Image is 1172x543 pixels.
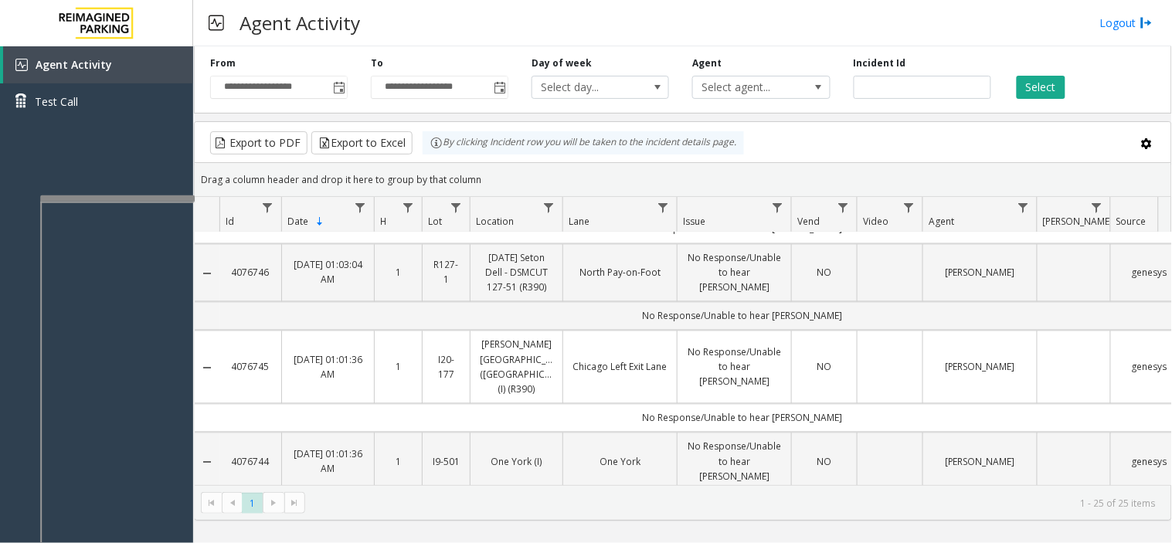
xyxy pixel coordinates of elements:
label: To [371,56,383,70]
img: logout [1140,15,1153,31]
a: Logout [1100,15,1153,31]
span: Test Call [35,93,78,110]
span: [PERSON_NAME] [1043,215,1113,228]
a: Chicago Left Exit Lane [572,360,668,375]
img: pageIcon [209,4,224,42]
a: 4076745 [229,360,272,375]
span: Issue [683,215,705,228]
label: Day of week [532,56,592,70]
span: NO [817,456,832,469]
span: Sortable [314,216,326,228]
span: Page 1 [242,493,263,514]
span: Select day... [532,76,641,98]
a: Date Filter Menu [350,197,371,218]
a: [PERSON_NAME] [933,360,1028,375]
span: Location [476,215,514,228]
a: Video Filter Menu [899,197,919,218]
span: H [380,215,387,228]
span: Lot [428,215,442,228]
a: I9-501 [432,455,460,470]
a: One York (I) [480,455,553,470]
span: Video [863,215,888,228]
a: North Pay-on-Foot [572,266,668,280]
a: No Response/Unable to hear [PERSON_NAME] [687,439,782,484]
a: 1 [384,360,413,375]
a: [DATE] 01:01:36 AM [291,447,365,477]
div: By clicking Incident row you will be taken to the incident details page. [423,131,744,154]
kendo-pager-info: 1 - 25 of 25 items [314,497,1156,510]
div: Drag a column header and drop it here to group by that column [195,166,1171,193]
a: H Filter Menu [398,197,419,218]
label: Incident Id [854,56,906,70]
a: Collapse Details [195,456,219,469]
span: Toggle popup [491,76,508,98]
a: 4076744 [229,455,272,470]
h3: Agent Activity [232,4,368,42]
div: Data table [195,197,1171,485]
a: Collapse Details [195,362,219,375]
button: Select [1017,76,1065,99]
span: Source [1116,215,1147,228]
a: No Response/Unable to hear [PERSON_NAME] [687,345,782,390]
label: From [210,56,236,70]
span: Vend [797,215,820,228]
img: 'icon' [15,59,28,71]
a: Agent Filter Menu [1013,197,1034,218]
button: Export to PDF [210,131,307,154]
a: I20-177 [432,353,460,382]
span: Select agent... [693,76,802,98]
a: [DATE] Seton Dell - DSMCUT 127-51 (R390) [480,251,553,296]
a: R127-1 [432,258,460,287]
span: Toggle popup [330,76,347,98]
span: Agent [929,215,954,228]
a: Location Filter Menu [538,197,559,218]
a: NO [801,360,848,375]
a: One York [572,455,668,470]
a: [PERSON_NAME] [933,266,1028,280]
a: [DATE] 01:01:36 AM [291,353,365,382]
a: Lane Filter Menu [653,197,674,218]
span: Date [287,215,308,228]
a: NO [801,455,848,470]
a: Collapse Details [195,268,219,280]
span: Agent Activity [36,57,112,72]
a: Lot Filter Menu [446,197,467,218]
span: NO [817,361,832,374]
button: Export to Excel [311,131,413,154]
a: Issue Filter Menu [767,197,788,218]
a: 1 [384,455,413,470]
a: NO [801,266,848,280]
a: [PERSON_NAME][GEOGRAPHIC_DATA] ([GEOGRAPHIC_DATA]) (I) (R390) [480,338,553,397]
a: [DATE] 01:03:04 AM [291,258,365,287]
span: Id [226,215,234,228]
label: Agent [692,56,722,70]
span: Lane [569,215,589,228]
a: Agent Activity [3,46,193,83]
a: 4076746 [229,266,272,280]
span: NO [817,266,832,280]
a: Vend Filter Menu [833,197,854,218]
a: No Response/Unable to hear [PERSON_NAME] [687,251,782,296]
a: [PERSON_NAME] [933,455,1028,470]
a: Id Filter Menu [257,197,278,218]
img: infoIcon.svg [430,137,443,149]
a: 1 [384,266,413,280]
a: Parker Filter Menu [1086,197,1107,218]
